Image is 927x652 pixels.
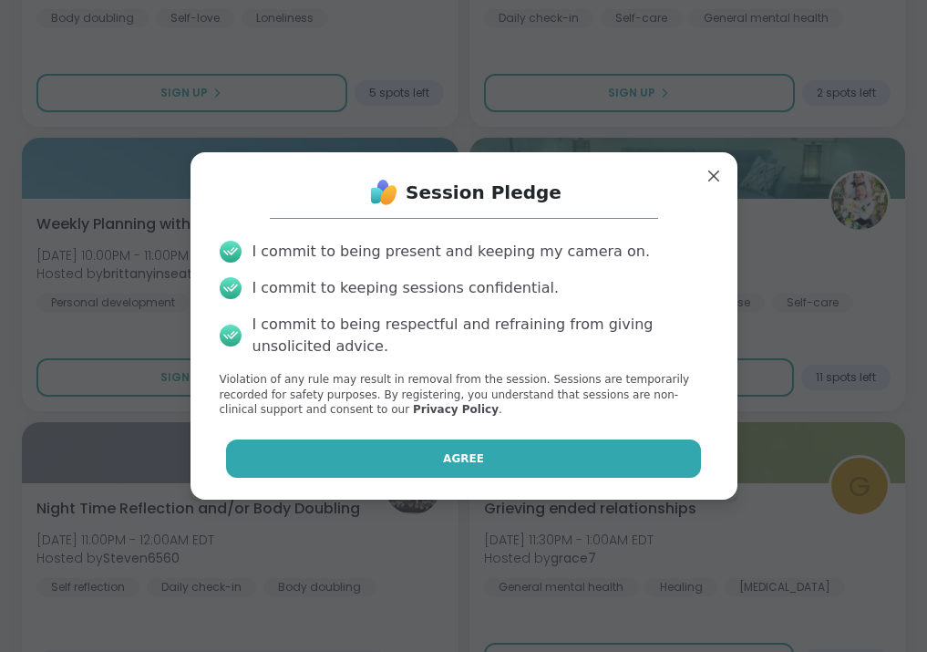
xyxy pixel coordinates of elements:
[406,180,561,205] h1: Session Pledge
[366,174,402,211] img: ShareWell Logo
[220,372,708,418] p: Violation of any rule may result in removal from the session. Sessions are temporarily recorded f...
[413,403,499,416] a: Privacy Policy
[443,450,484,467] span: Agree
[226,440,701,478] button: Agree
[252,241,650,263] div: I commit to being present and keeping my camera on.
[252,314,708,357] div: I commit to being respectful and refraining from giving unsolicited advice.
[252,277,560,299] div: I commit to keeping sessions confidential.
